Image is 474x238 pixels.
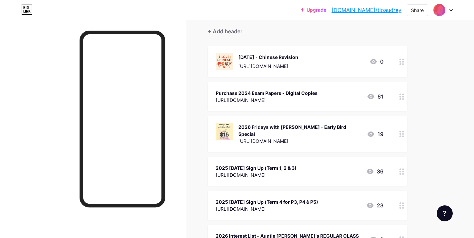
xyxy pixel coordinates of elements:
[216,123,233,140] img: 2026 Fridays with Auntie Audrey - Early Bird Special
[301,7,326,13] a: Upgrade
[216,198,318,205] div: 2025 [DATE] Sign Up (Term 4 for P3, P4 & P5)
[369,58,383,66] div: 0
[367,93,383,101] div: 61
[367,130,383,138] div: 19
[216,164,297,171] div: 2025 [DATE] Sign Up (Term 1, 2 & 3)
[366,201,383,209] div: 23
[332,6,401,14] a: [DOMAIN_NAME]/tloaudrey
[208,27,242,35] div: + Add header
[433,4,446,16] img: Audrey Wong
[216,171,297,178] div: [URL][DOMAIN_NAME]
[216,205,318,212] div: [URL][DOMAIN_NAME]
[238,63,298,70] div: [URL][DOMAIN_NAME]
[238,123,361,137] div: 2026 Fridays with [PERSON_NAME] - Early Bird Special
[366,167,383,175] div: 36
[238,137,361,144] div: [URL][DOMAIN_NAME]
[411,7,424,14] div: Share
[238,54,298,61] div: [DATE] - Chinese Revision
[216,53,233,70] img: 12 Sep 2025 - Chinese Revision
[216,97,318,104] div: [URL][DOMAIN_NAME]
[216,90,318,97] div: Purchase 2024 Exam Papers - Digital Copies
